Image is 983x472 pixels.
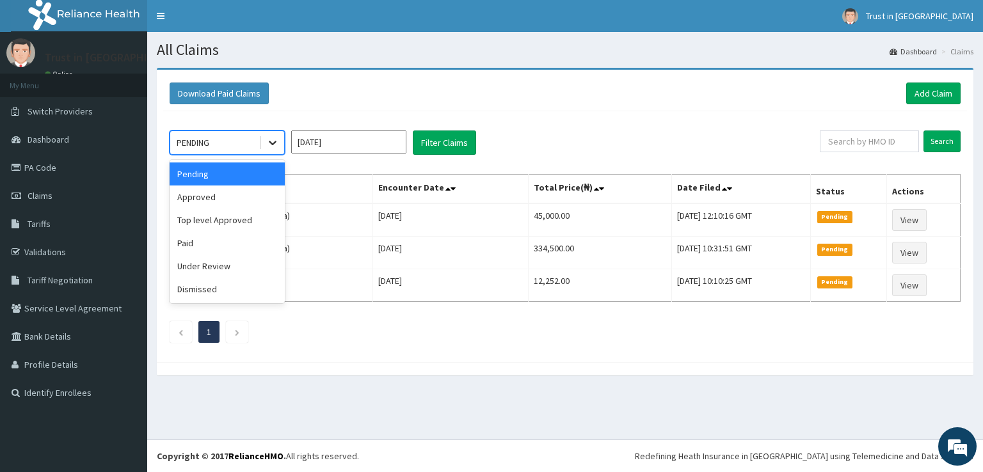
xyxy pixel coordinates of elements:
span: Claims [28,190,52,201]
footer: All rights reserved. [147,439,983,472]
td: [DATE] 10:10:25 GMT [672,269,811,302]
td: [DATE] [373,269,529,302]
a: Dashboard [890,46,937,57]
span: Tariffs [28,218,51,230]
li: Claims [938,46,973,57]
td: [DATE] [373,237,529,269]
a: Previous page [178,326,184,338]
button: Filter Claims [413,130,476,155]
img: User Image [6,38,35,67]
div: Under Review [170,255,285,278]
div: Dismissed [170,278,285,301]
a: Page 1 is your current page [207,326,211,338]
div: PENDING [177,136,209,149]
a: View [892,209,927,231]
div: Approved [170,185,285,208]
a: Next page [234,326,240,338]
input: Select Month and Year [291,130,406,153]
a: View [892,274,927,296]
a: View [892,242,927,264]
div: Pending [170,162,285,185]
td: [DATE] 10:31:51 GMT [672,237,811,269]
td: 45,000.00 [528,203,672,237]
a: Online [45,70,76,79]
th: Actions [887,175,961,204]
span: Trust in [GEOGRAPHIC_DATA] [866,10,973,22]
img: User Image [842,8,858,24]
input: Search by HMO ID [820,130,919,152]
div: Top level Approved [170,208,285,232]
span: Pending [817,211,852,223]
span: Switch Providers [28,106,93,117]
strong: Copyright © 2017 . [157,450,286,462]
th: Status [811,175,887,204]
th: Date Filed [672,175,811,204]
span: Tariff Negotiation [28,274,93,286]
span: Dashboard [28,134,69,145]
td: [DATE] 12:10:16 GMT [672,203,811,237]
span: Pending [817,276,852,288]
div: Redefining Heath Insurance in [GEOGRAPHIC_DATA] using Telemedicine and Data Science! [635,450,973,462]
a: Add Claim [906,83,961,104]
button: Download Paid Claims [170,83,269,104]
td: [DATE] [373,203,529,237]
th: Total Price(₦) [528,175,672,204]
th: Encounter Date [373,175,529,204]
td: 334,500.00 [528,237,672,269]
div: Paid [170,232,285,255]
p: Trust in [GEOGRAPHIC_DATA] [45,52,191,63]
td: 12,252.00 [528,269,672,302]
input: Search [923,130,961,152]
a: RelianceHMO [228,450,284,462]
h1: All Claims [157,42,973,58]
span: Pending [817,244,852,255]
